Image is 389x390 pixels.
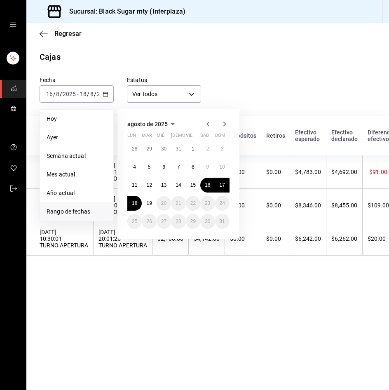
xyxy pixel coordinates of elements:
[220,164,225,170] abbr: 10 de agosto de 2025
[192,146,194,152] abbr: 1 de agosto de 2025
[215,141,230,156] button: 3 de agosto de 2025
[176,200,181,206] abbr: 21 de agosto de 2025
[331,202,357,209] div: $8,455.00
[220,200,225,206] abbr: 24 de agosto de 2025
[157,196,171,211] button: 20 de agosto de 2025
[161,182,166,188] abbr: 13 de agosto de 2025
[205,218,210,224] abbr: 30 de agosto de 2025
[295,129,321,142] div: Efectivo esperado
[230,235,256,242] div: $0.00
[162,164,165,170] abbr: 6 de agosto de 2025
[266,235,285,242] div: $0.00
[200,214,215,229] button: 30 de agosto de 2025
[186,160,200,174] button: 8 de agosto de 2025
[295,169,321,175] div: $4,783.00
[132,146,137,152] abbr: 28 de julio de 2025
[215,133,225,141] abbr: domingo
[40,51,61,63] div: Cajas
[127,178,142,193] button: 11 de agosto de 2025
[127,121,168,127] span: agosto de 2025
[54,30,82,38] span: Regresar
[62,91,76,97] input: ----
[206,164,209,170] abbr: 9 de agosto de 2025
[161,218,166,224] abbr: 27 de agosto de 2025
[10,21,16,28] button: open drawer
[157,160,171,174] button: 6 de agosto de 2025
[47,170,107,179] span: Mes actual
[127,141,142,156] button: 28 de julio de 2025
[142,133,152,141] abbr: martes
[295,202,321,209] div: $8,346.00
[215,196,230,211] button: 24 de agosto de 2025
[215,214,230,229] button: 31 de agosto de 2025
[186,133,192,141] abbr: viernes
[56,91,60,97] input: --
[186,196,200,211] button: 22 de agosto de 2025
[77,91,79,97] span: -
[133,164,136,170] abbr: 4 de agosto de 2025
[157,214,171,229] button: 27 de agosto de 2025
[215,178,230,193] button: 17 de agosto de 2025
[142,141,156,156] button: 29 de julio de 2025
[127,77,201,83] label: Estatus
[40,30,82,38] button: Regresar
[161,200,166,206] abbr: 20 de agosto de 2025
[142,196,156,211] button: 19 de agosto de 2025
[157,235,183,242] div: $2,100.00
[47,207,107,216] span: Rango de fechas
[87,91,89,97] span: /
[177,164,180,170] abbr: 7 de agosto de 2025
[171,133,220,141] abbr: jueves
[186,178,200,193] button: 15 de agosto de 2025
[146,182,152,188] abbr: 12 de agosto de 2025
[171,178,185,193] button: 14 de agosto de 2025
[47,133,107,142] span: Ayer
[146,200,152,206] abbr: 19 de agosto de 2025
[157,178,171,193] button: 13 de agosto de 2025
[127,214,142,229] button: 25 de agosto de 2025
[146,218,152,224] abbr: 26 de agosto de 2025
[220,218,225,224] abbr: 31 de agosto de 2025
[171,141,185,156] button: 31 de julio de 2025
[127,196,142,211] button: 18 de agosto de 2025
[171,214,185,229] button: 28 de agosto de 2025
[132,200,137,206] abbr: 18 de agosto de 2025
[161,146,166,152] abbr: 30 de julio de 2025
[63,7,185,16] h3: Sucursal: Black Sugar mty (Interplaza)
[186,141,200,156] button: 1 de agosto de 2025
[206,146,209,152] abbr: 2 de agosto de 2025
[176,182,181,188] abbr: 14 de agosto de 2025
[53,91,56,97] span: /
[127,133,136,141] abbr: lunes
[146,146,152,152] abbr: 29 de julio de 2025
[47,115,107,123] span: Hoy
[266,132,285,139] div: Retiros
[220,182,225,188] abbr: 17 de agosto de 2025
[186,214,200,229] button: 29 de agosto de 2025
[132,182,137,188] abbr: 11 de agosto de 2025
[142,214,156,229] button: 26 de agosto de 2025
[142,160,156,174] button: 5 de agosto de 2025
[157,133,164,141] abbr: miércoles
[171,160,185,174] button: 7 de agosto de 2025
[331,169,357,175] div: $4,692.00
[132,218,137,224] abbr: 25 de agosto de 2025
[295,235,321,242] div: $6,242.00
[127,119,178,129] button: agosto de 2025
[47,152,107,160] span: Semana actual
[331,235,357,242] div: $6,262.00
[171,196,185,211] button: 21 de agosto de 2025
[40,77,114,83] label: Fecha
[176,146,181,152] abbr: 31 de julio de 2025
[60,91,62,97] span: /
[200,178,215,193] button: 16 de agosto de 2025
[127,160,142,174] button: 4 de agosto de 2025
[80,91,87,97] input: --
[176,218,181,224] abbr: 28 de agosto de 2025
[200,196,215,211] button: 23 de agosto de 2025
[190,218,196,224] abbr: 29 de agosto de 2025
[94,91,96,97] span: /
[205,182,210,188] abbr: 16 de agosto de 2025
[90,91,94,97] input: --
[192,164,194,170] abbr: 8 de agosto de 2025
